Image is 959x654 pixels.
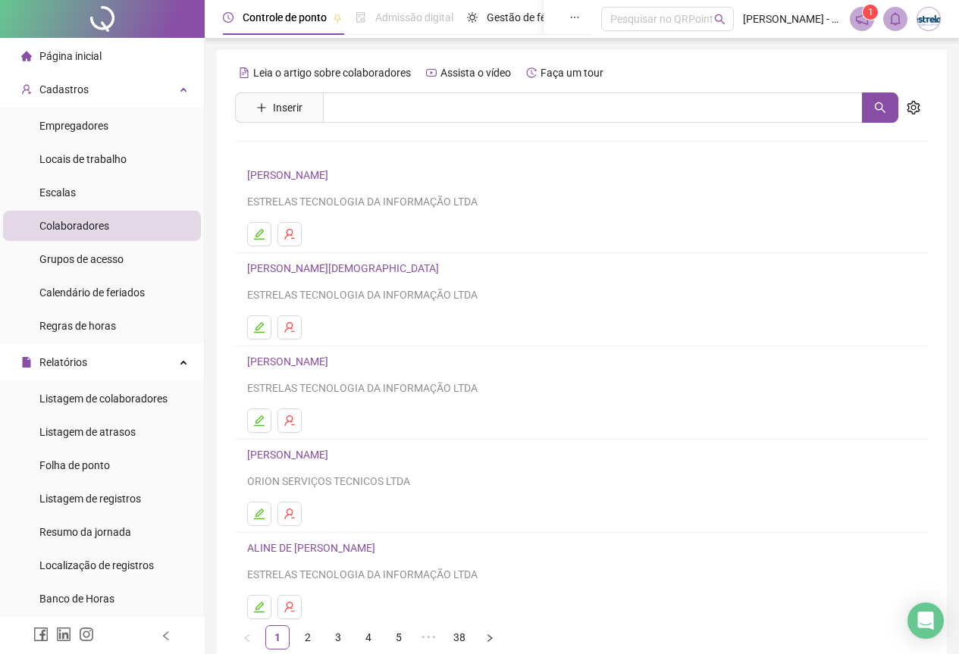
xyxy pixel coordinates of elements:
li: 4 [356,625,381,649]
span: setting [907,101,920,114]
span: right [485,634,494,643]
sup: 1 [863,5,878,20]
span: edit [253,508,265,520]
span: plus [256,102,267,113]
div: Open Intercom Messenger [907,602,944,639]
span: user-delete [284,321,296,333]
span: ••• [417,625,441,649]
span: user-delete [284,228,296,240]
span: ellipsis [569,12,580,23]
span: clock-circle [223,12,233,23]
span: instagram [79,627,94,642]
span: youtube [426,67,437,78]
span: notification [855,12,869,26]
span: file-done [356,12,366,23]
span: Gestão de férias [487,11,563,23]
span: bell [888,12,902,26]
span: Resumo da jornada [39,526,131,538]
span: Folha de ponto [39,459,110,471]
span: Admissão digital [375,11,453,23]
span: file-text [239,67,249,78]
span: Calendário de feriados [39,286,145,299]
span: Listagem de colaboradores [39,393,168,405]
li: 5 [387,625,411,649]
span: edit [253,415,265,427]
span: Colaboradores [39,220,109,232]
span: edit [253,601,265,613]
a: [PERSON_NAME] [247,355,333,368]
a: 2 [296,626,319,649]
span: linkedin [56,627,71,642]
span: 1 [868,7,873,17]
a: ALINE DE [PERSON_NAME] [247,542,380,554]
span: home [21,51,32,61]
button: Inserir [244,95,315,120]
div: ESTRELAS TECNOLOGIA DA INFORMAÇÃO LTDA [247,380,917,396]
span: Empregadores [39,120,108,132]
span: edit [253,321,265,333]
span: Relatórios [39,356,87,368]
a: [PERSON_NAME][DEMOGRAPHIC_DATA] [247,262,443,274]
span: Faça um tour [541,67,603,79]
div: ESTRELAS TECNOLOGIA DA INFORMAÇÃO LTDA [247,566,917,583]
span: edit [253,228,265,240]
li: Próxima página [478,625,502,649]
span: left [243,634,252,643]
div: ORION SERVIÇOS TECNICOS LTDA [247,473,917,490]
span: Leia o artigo sobre colaboradores [253,67,411,79]
span: Escalas [39,186,76,199]
a: [PERSON_NAME] [247,449,333,461]
span: Cadastros [39,83,89,95]
span: Localização de registros [39,559,154,571]
button: right [478,625,502,649]
span: search [874,102,886,114]
span: facebook [33,627,49,642]
a: 4 [357,626,380,649]
span: Listagem de registros [39,493,141,505]
span: [PERSON_NAME] - ESTRELAS INTERNET [743,11,841,27]
li: 1 [265,625,290,649]
li: 38 [447,625,472,649]
span: history [526,67,537,78]
a: [PERSON_NAME] [247,169,333,181]
span: Regras de horas [39,320,116,332]
span: user-delete [284,415,296,427]
span: Página inicial [39,50,102,62]
a: 38 [448,626,471,649]
img: 4435 [917,8,940,30]
span: user-delete [284,601,296,613]
li: 5 próximas páginas [417,625,441,649]
span: user-add [21,84,32,95]
span: left [161,631,171,641]
div: ESTRELAS TECNOLOGIA DA INFORMAÇÃO LTDA [247,286,917,303]
span: Listagem de atrasos [39,426,136,438]
a: 5 [387,626,410,649]
button: left [235,625,259,649]
li: Página anterior [235,625,259,649]
span: pushpin [333,14,342,23]
span: user-delete [284,508,296,520]
a: 1 [266,626,289,649]
div: ESTRELAS TECNOLOGIA DA INFORMAÇÃO LTDA [247,193,917,210]
span: Banco de Horas [39,593,114,605]
span: Locais de trabalho [39,153,127,165]
span: search [714,14,726,25]
li: 3 [326,625,350,649]
span: Grupos de acesso [39,253,124,265]
span: Inserir [273,99,302,116]
li: 2 [296,625,320,649]
span: Assista o vídeo [440,67,511,79]
span: sun [467,12,478,23]
a: 3 [327,626,349,649]
span: file [21,357,32,368]
span: Controle de ponto [243,11,327,23]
